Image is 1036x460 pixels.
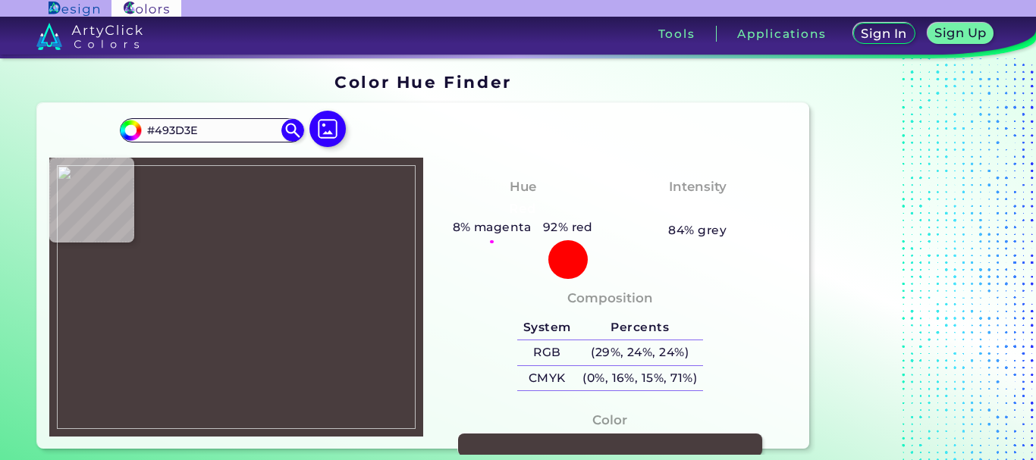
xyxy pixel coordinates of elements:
[49,2,99,16] img: ArtyClick Design logo
[658,28,695,39] h3: Tools
[669,176,727,198] h4: Intensity
[576,366,702,391] h5: (0%, 16%, 15%, 71%)
[57,165,416,429] img: a7452424-fe05-42a4-a332-f008a369afbf
[517,314,576,340] h5: System
[576,340,702,365] h5: (29%, 24%, 24%)
[281,119,304,142] img: icon search
[862,28,906,40] h5: Sign In
[855,23,913,44] a: Sign In
[676,200,719,218] h3: Pale
[592,409,627,431] h4: Color
[737,28,826,39] h3: Applications
[668,221,727,240] h5: 84% grey
[447,217,537,237] h5: 8% magenta
[815,67,1005,455] iframe: Advertisement
[503,200,543,218] h3: Red
[142,120,283,140] input: type color..
[537,217,599,237] h5: 92% red
[929,23,992,44] a: Sign Up
[510,176,536,198] h4: Hue
[517,340,576,365] h5: RGB
[309,111,346,147] img: icon picture
[567,287,653,309] h4: Composition
[517,366,576,391] h5: CMYK
[936,27,985,39] h5: Sign Up
[576,314,702,340] h5: Percents
[334,70,511,93] h1: Color Hue Finder
[36,23,143,50] img: logo_artyclick_colors_white.svg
